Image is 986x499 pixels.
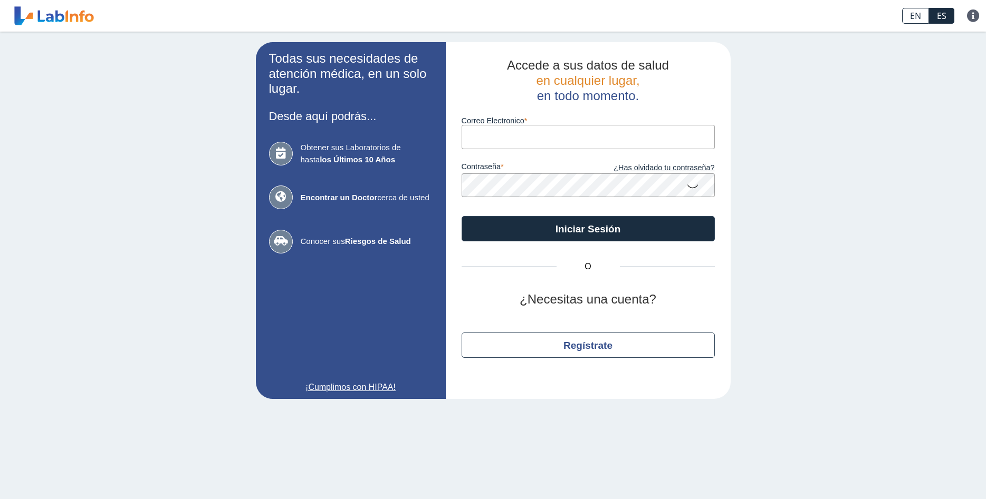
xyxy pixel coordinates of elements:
button: Iniciar Sesión [462,216,715,241]
label: contraseña [462,162,588,174]
b: Riesgos de Salud [345,237,411,246]
span: Accede a sus datos de salud [507,58,669,72]
span: en cualquier lugar, [536,73,639,87]
iframe: Help widget launcher [892,458,974,487]
h2: Todas sus necesidades de atención médica, en un solo lugar. [269,51,433,96]
a: ¿Has olvidado tu contraseña? [588,162,715,174]
span: Obtener sus Laboratorios de hasta [301,142,433,165]
span: O [557,260,620,273]
b: Encontrar un Doctor [301,193,378,202]
a: ¡Cumplimos con HIPAA! [269,381,433,394]
button: Regístrate [462,332,715,358]
span: cerca de usted [301,192,433,204]
b: los Últimos 10 Años [320,155,395,164]
a: EN [902,8,929,24]
h3: Desde aquí podrás... [269,110,433,123]
a: ES [929,8,954,24]
span: Conocer sus [301,236,433,248]
h2: ¿Necesitas una cuenta? [462,292,715,307]
span: en todo momento. [537,89,639,103]
label: Correo Electronico [462,116,715,125]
